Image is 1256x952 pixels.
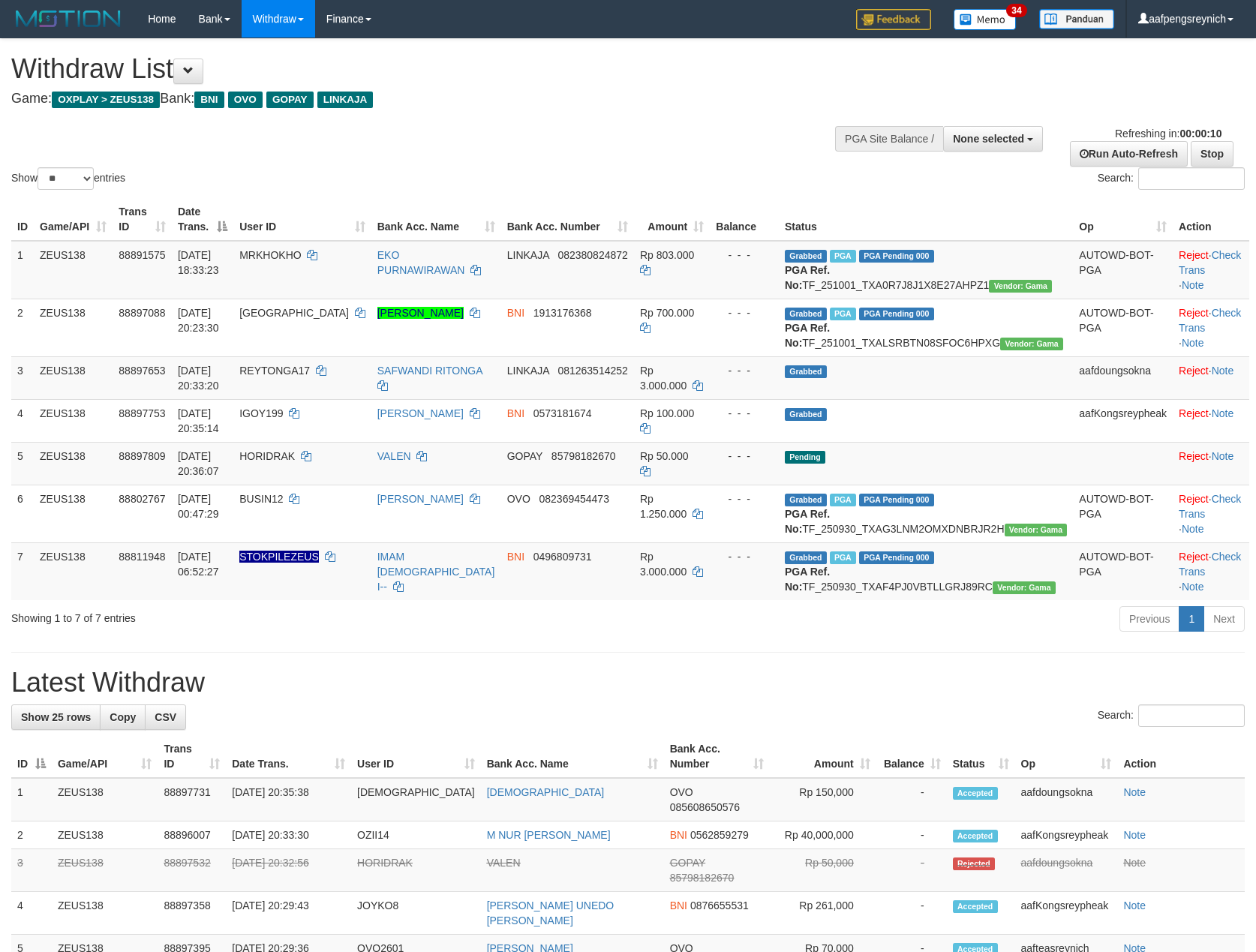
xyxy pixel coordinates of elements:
span: Vendor URL: https://trx31.1velocity.biz [1005,524,1068,536]
th: Op: activate to sort column ascending [1073,198,1173,241]
td: 3 [11,849,52,892]
h1: Withdraw List [11,54,822,84]
td: aafdoungsokna [1015,849,1118,892]
input: Search: [1138,167,1245,190]
div: - - - [716,549,773,564]
td: 88897532 [158,849,226,892]
span: Marked by aafpengsreynich [830,308,856,320]
b: PGA Ref. No: [785,566,830,593]
a: Reject [1179,365,1209,377]
a: [PERSON_NAME] [377,493,464,505]
span: 88811948 [119,551,165,563]
td: ZEUS138 [52,892,158,935]
a: Reject [1179,307,1209,319]
td: · · [1173,299,1249,356]
div: - - - [716,406,773,421]
td: [DATE] 20:33:30 [226,821,351,849]
span: [DATE] 20:35:14 [178,407,219,434]
th: Bank Acc. Name: activate to sort column ascending [481,735,664,778]
span: Copy 082369454473 to clipboard [539,493,609,505]
th: Bank Acc. Name: activate to sort column ascending [371,198,501,241]
th: Balance [710,198,779,241]
td: AUTOWD-BOT-PGA [1073,542,1173,600]
span: 88802767 [119,493,165,505]
span: [DATE] 20:33:20 [178,365,219,392]
span: Vendor URL: https://trx31.1velocity.biz [993,581,1056,594]
td: · · [1173,542,1249,600]
a: VALEN [487,857,521,869]
td: ZEUS138 [52,778,158,821]
span: Rp 3.000.000 [640,365,687,392]
span: Copy 85798182670 to clipboard [551,450,616,462]
a: Copy [100,704,146,730]
label: Search: [1098,167,1245,190]
td: TF_250930_TXAF4PJ0VBTLLGRJ89RC [779,542,1073,600]
span: 88891575 [119,249,165,261]
a: Note [1123,899,1146,911]
a: Reject [1179,493,1209,505]
a: M NUR [PERSON_NAME] [487,829,611,841]
td: 1 [11,778,52,821]
div: - - - [716,305,773,320]
span: Vendor URL: https://trx31.1velocity.biz [1000,338,1063,350]
span: OXPLAY > ZEUS138 [52,92,160,108]
a: IMAM [DEMOGRAPHIC_DATA] I-- [377,551,495,593]
span: OVO [507,493,530,505]
th: Date Trans.: activate to sort column descending [172,198,233,241]
span: Copy 0573181674 to clipboard [533,407,592,419]
td: ZEUS138 [34,356,113,399]
td: 6 [11,485,34,542]
td: Rp 50,000 [770,849,876,892]
a: Next [1203,606,1245,632]
td: · [1173,399,1249,442]
span: Grabbed [785,308,827,320]
span: Marked by aafpengsreynich [830,250,856,263]
span: Grabbed [785,365,827,378]
span: BNI [670,899,687,911]
span: LINKAJA [317,92,374,108]
label: Search: [1098,704,1245,727]
th: Op: activate to sort column ascending [1015,735,1118,778]
th: Amount: activate to sort column ascending [770,735,876,778]
a: VALEN [377,450,411,462]
span: Rp 3.000.000 [640,551,687,578]
td: 88897731 [158,778,226,821]
td: 4 [11,892,52,935]
span: Grabbed [785,408,827,421]
span: Marked by aafsreyleap [830,551,856,564]
th: Balance: activate to sort column ascending [876,735,947,778]
label: Show entries [11,167,125,190]
span: PGA Pending [859,308,934,320]
td: - [876,892,947,935]
span: Copy 082380824872 to clipboard [557,249,627,261]
span: GOPAY [670,857,705,869]
td: Rp 261,000 [770,892,876,935]
td: 5 [11,442,34,485]
th: Date Trans.: activate to sort column ascending [226,735,351,778]
span: Vendor URL: https://trx31.1velocity.biz [989,280,1052,293]
th: Bank Acc. Number: activate to sort column ascending [501,198,634,241]
th: Trans ID: activate to sort column ascending [158,735,226,778]
th: Action [1117,735,1245,778]
a: SAFWANDI RITONGA [377,365,482,377]
span: BNI [507,551,524,563]
td: JOYKO8 [351,892,481,935]
a: Reject [1179,407,1209,419]
a: Note [1212,450,1234,462]
span: Grabbed [785,551,827,564]
a: Run Auto-Refresh [1070,141,1188,167]
a: Reject [1179,249,1209,261]
span: Copy 081263514252 to clipboard [557,365,627,377]
span: Rp 50.000 [640,450,689,462]
span: Grabbed [785,494,827,506]
span: CSV [155,711,176,723]
th: Action [1173,198,1249,241]
td: ZEUS138 [34,299,113,356]
a: [PERSON_NAME] [377,307,464,319]
a: Note [1182,337,1204,349]
span: BNI [670,829,687,841]
a: Note [1123,829,1146,841]
h1: Latest Withdraw [11,668,1245,698]
th: Status [779,198,1073,241]
span: Show 25 rows [21,711,91,723]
